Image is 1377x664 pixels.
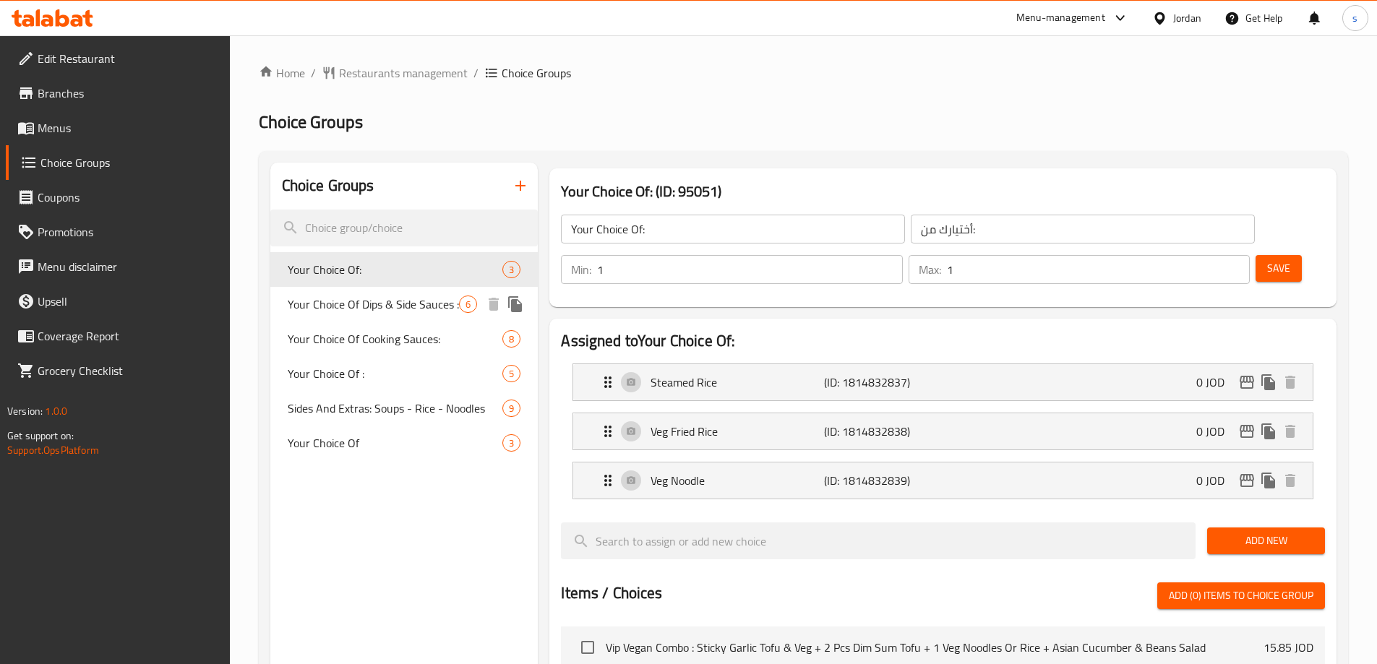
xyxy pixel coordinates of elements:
[505,293,526,315] button: duplicate
[6,215,230,249] a: Promotions
[6,145,230,180] a: Choice Groups
[1196,423,1236,440] p: 0 JOD
[503,263,520,277] span: 3
[502,400,520,417] div: Choices
[1157,582,1325,609] button: Add (0) items to choice group
[40,154,218,171] span: Choice Groups
[270,322,539,356] div: Your Choice Of Cooking Sauces:8
[459,296,477,313] div: Choices
[259,64,1348,82] nav: breadcrumb
[502,330,520,348] div: Choices
[38,189,218,206] span: Coupons
[288,261,503,278] span: Your Choice Of:
[38,258,218,275] span: Menu disclaimer
[1196,472,1236,489] p: 0 JOD
[1258,470,1279,491] button: duplicate
[1219,532,1313,550] span: Add New
[503,332,520,346] span: 8
[1196,374,1236,391] p: 0 JOD
[503,402,520,415] span: 9
[7,441,99,460] a: Support.OpsPlatform
[6,76,230,111] a: Branches
[460,298,476,311] span: 6
[1207,527,1325,554] button: Add New
[1236,371,1258,393] button: edit
[1173,10,1201,26] div: Jordan
[6,180,230,215] a: Coupons
[502,434,520,452] div: Choices
[571,261,591,278] p: Min:
[651,374,823,391] p: Steamed Rice
[502,64,571,82] span: Choice Groups
[561,330,1325,352] h2: Assigned to Your Choice Of:
[651,472,823,489] p: Veg Noodle
[573,413,1313,449] div: Expand
[6,353,230,388] a: Grocery Checklist
[919,261,941,278] p: Max:
[1236,470,1258,491] button: edit
[824,423,940,440] p: (ID: 1814832838)
[561,407,1325,456] li: Expand
[282,175,374,197] h2: Choice Groups
[606,639,1264,656] span: Vip Vegan Combo : Sticky Garlic Tofu & Veg + 2 Pcs Dim Sum Tofu + 1 Veg Noodles Or Rice + Asian C...
[502,261,520,278] div: Choices
[1258,421,1279,442] button: duplicate
[259,64,305,82] a: Home
[339,64,468,82] span: Restaurants management
[1279,421,1301,442] button: delete
[473,64,479,82] li: /
[1236,421,1258,442] button: edit
[1258,371,1279,393] button: duplicate
[38,119,218,137] span: Menus
[6,249,230,284] a: Menu disclaimer
[1016,9,1105,27] div: Menu-management
[270,210,539,246] input: search
[1352,10,1357,26] span: s
[483,293,505,315] button: delete
[573,462,1313,499] div: Expand
[1264,639,1313,656] p: 15.85 JOD
[270,252,539,287] div: Your Choice Of:3
[45,402,67,421] span: 1.0.0
[270,426,539,460] div: Your Choice Of3
[270,287,539,322] div: Your Choice Of Dips & Side Sauces :6deleteduplicate
[6,319,230,353] a: Coverage Report
[572,632,603,663] span: Select choice
[311,64,316,82] li: /
[259,105,363,138] span: Choice Groups
[6,41,230,76] a: Edit Restaurant
[38,293,218,310] span: Upsell
[288,296,460,313] span: Your Choice Of Dips & Side Sauces :
[502,365,520,382] div: Choices
[38,223,218,241] span: Promotions
[288,330,503,348] span: Your Choice Of Cooking Sauces:
[38,85,218,102] span: Branches
[1279,371,1301,393] button: delete
[824,472,940,489] p: (ID: 1814832839)
[503,367,520,381] span: 5
[7,426,74,445] span: Get support on:
[1256,255,1302,282] button: Save
[561,456,1325,505] li: Expand
[38,327,218,345] span: Coverage Report
[322,64,468,82] a: Restaurants management
[7,402,43,421] span: Version:
[6,111,230,145] a: Menus
[288,434,503,452] span: Your Choice Of
[573,364,1313,400] div: Expand
[561,522,1196,559] input: search
[288,400,503,417] span: Sides And Extras: Soups - Rice - Noodles
[270,391,539,426] div: Sides And Extras: Soups - Rice - Noodles9
[1279,470,1301,491] button: delete
[503,436,520,450] span: 3
[288,365,503,382] span: Your Choice Of :
[1267,259,1290,277] span: Save
[38,50,218,67] span: Edit Restaurant
[6,284,230,319] a: Upsell
[270,356,539,391] div: Your Choice Of :5
[561,180,1325,203] h3: Your Choice Of: (ID: 95051)
[561,582,662,604] h2: Items / Choices
[1169,587,1313,605] span: Add (0) items to choice group
[651,423,823,440] p: Veg Fried Rice
[824,374,940,391] p: (ID: 1814832837)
